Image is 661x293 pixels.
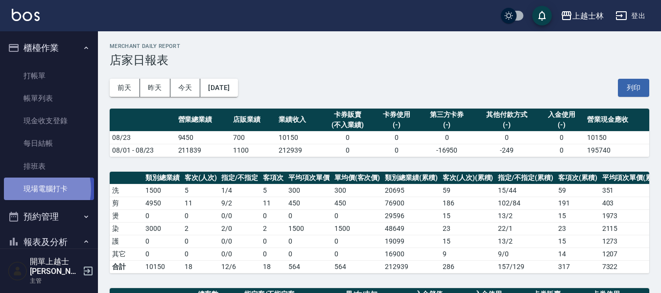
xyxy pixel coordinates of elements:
[382,260,440,273] td: 212939
[286,209,332,222] td: 0
[556,235,600,248] td: 15
[474,144,539,157] td: -249
[382,172,440,184] th: 類別總業績(累積)
[4,110,94,132] a: 現金收支登錄
[496,184,556,197] td: 15 / 44
[585,144,649,157] td: 195740
[260,209,286,222] td: 0
[110,53,649,67] h3: 店家日報表
[539,144,585,157] td: 0
[182,197,219,209] td: 11
[322,144,374,157] td: 0
[143,222,182,235] td: 3000
[332,172,383,184] th: 單均價(客次價)
[440,248,496,260] td: 9
[110,109,649,157] table: a dense table
[496,172,556,184] th: 指定/不指定(累積)
[143,172,182,184] th: 類別總業績
[286,197,332,209] td: 450
[556,209,600,222] td: 15
[382,235,440,248] td: 19099
[539,131,585,144] td: 0
[376,110,417,120] div: 卡券使用
[382,248,440,260] td: 16900
[440,209,496,222] td: 15
[260,248,286,260] td: 0
[110,184,143,197] td: 洗
[382,222,440,235] td: 48649
[585,131,649,144] td: 10150
[440,184,496,197] td: 59
[219,222,260,235] td: 2 / 0
[110,197,143,209] td: 剪
[286,172,332,184] th: 平均項次單價
[286,260,332,273] td: 564
[176,144,231,157] td: 211839
[440,197,496,209] td: 186
[143,248,182,260] td: 0
[440,222,496,235] td: 23
[496,248,556,260] td: 9 / 0
[440,260,496,273] td: 286
[143,260,182,273] td: 10150
[231,109,276,132] th: 店販業績
[110,209,143,222] td: 燙
[110,43,649,49] h2: Merchant Daily Report
[585,109,649,132] th: 營業現金應收
[182,222,219,235] td: 2
[110,144,176,157] td: 08/01 - 08/23
[219,172,260,184] th: 指定/不指定
[332,222,383,235] td: 1500
[260,235,286,248] td: 0
[376,120,417,130] div: (-)
[219,248,260,260] td: 0 / 0
[260,197,286,209] td: 11
[374,131,419,144] td: 0
[332,184,383,197] td: 300
[556,260,600,273] td: 317
[374,144,419,157] td: 0
[4,204,94,229] button: 預約管理
[612,7,649,25] button: 登出
[200,79,237,97] button: [DATE]
[176,131,231,144] td: 9450
[219,197,260,209] td: 9 / 2
[556,197,600,209] td: 191
[182,235,219,248] td: 0
[286,248,332,260] td: 0
[556,248,600,260] td: 14
[176,109,231,132] th: 營業總業績
[477,120,537,130] div: (-)
[110,222,143,235] td: 染
[324,120,372,130] div: (不入業績)
[532,6,552,25] button: save
[4,155,94,178] a: 排班表
[556,172,600,184] th: 客項次(累積)
[182,184,219,197] td: 5
[143,235,182,248] td: 0
[219,184,260,197] td: 1 / 4
[496,222,556,235] td: 22 / 1
[422,110,472,120] div: 第三方卡券
[332,235,383,248] td: 0
[618,79,649,97] button: 列印
[440,172,496,184] th: 客次(人次)(累積)
[556,222,600,235] td: 23
[4,35,94,61] button: 櫃檯作業
[419,131,474,144] td: 0
[276,131,322,144] td: 10150
[542,110,582,120] div: 入金使用
[322,131,374,144] td: 0
[557,6,608,26] button: 上越士林
[231,144,276,157] td: 1100
[496,209,556,222] td: 13 / 2
[110,248,143,260] td: 其它
[332,209,383,222] td: 0
[496,235,556,248] td: 13 / 2
[286,184,332,197] td: 300
[4,87,94,110] a: 帳單列表
[143,197,182,209] td: 4950
[332,248,383,260] td: 0
[30,257,80,276] h5: 開單上越士[PERSON_NAME]
[286,235,332,248] td: 0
